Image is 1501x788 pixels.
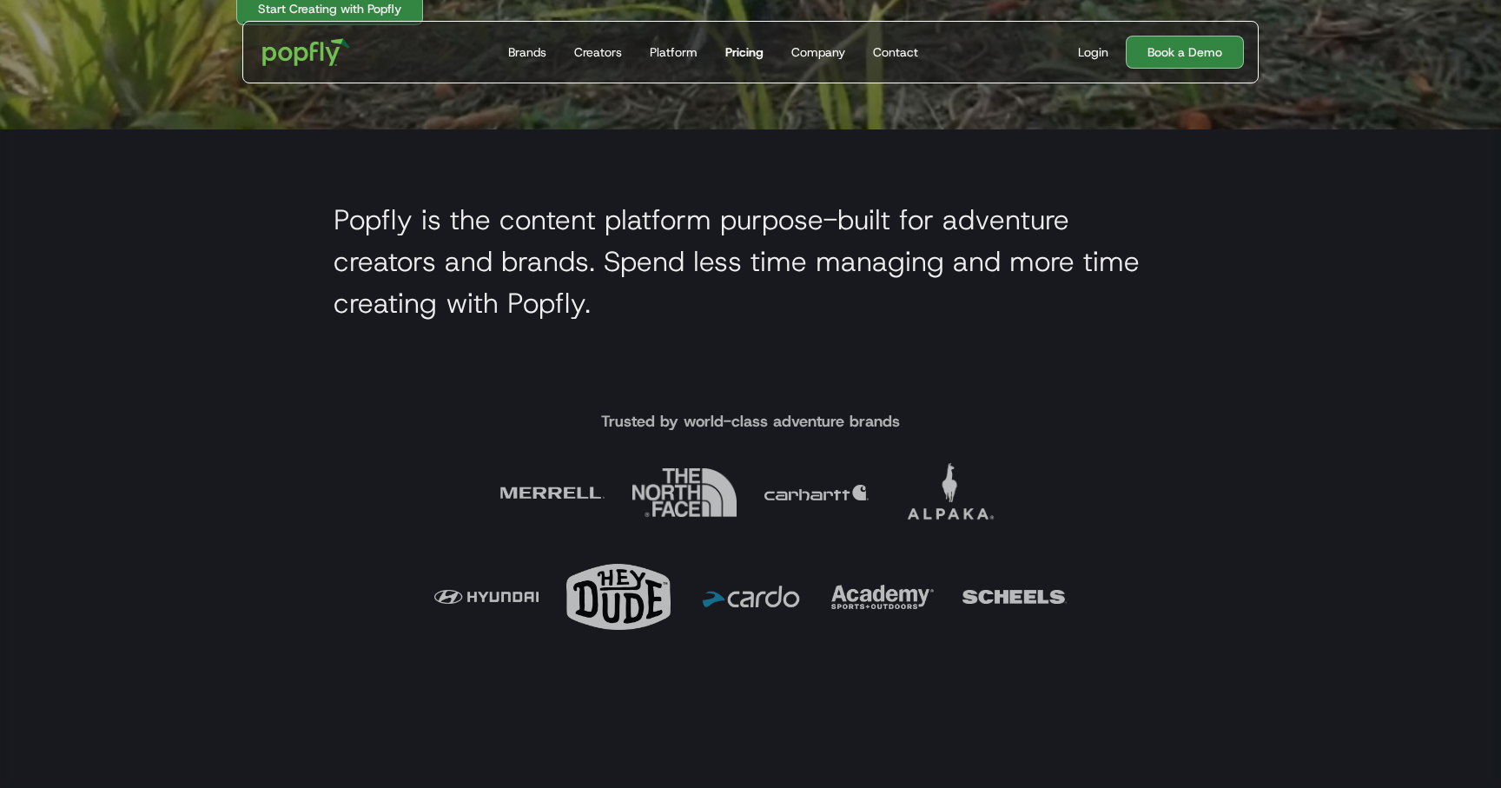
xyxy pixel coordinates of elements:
a: Login [1071,43,1115,61]
div: Contact [873,43,918,61]
div: Company [791,43,845,61]
a: home [250,26,362,78]
a: Contact [866,22,925,83]
a: Platform [643,22,704,83]
a: Pricing [718,22,770,83]
a: Company [784,22,852,83]
div: Login [1078,43,1108,61]
h2: Popfly is the content platform purpose-built for adventure creators and brands. Spend less time m... [334,199,1167,324]
div: Platform [650,43,698,61]
div: Creators [574,43,622,61]
a: Creators [567,22,629,83]
div: Brands [508,43,546,61]
a: Book a Demo [1126,36,1244,69]
a: Brands [501,22,553,83]
div: Pricing [725,43,764,61]
h4: Trusted by world-class adventure brands [601,411,900,432]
